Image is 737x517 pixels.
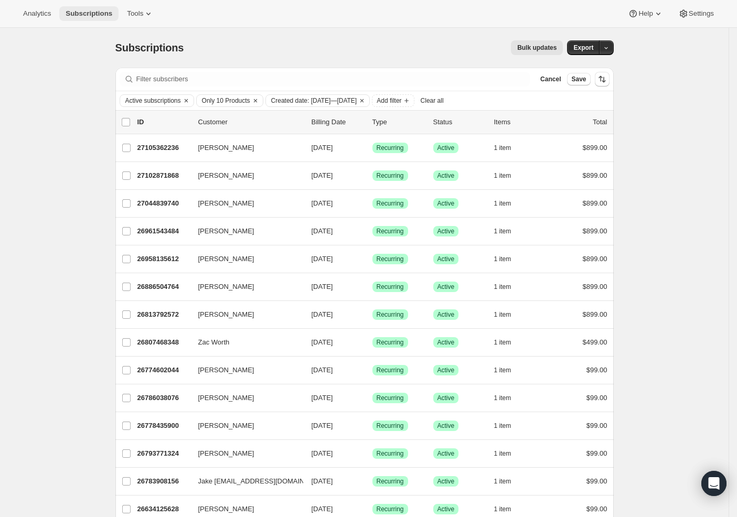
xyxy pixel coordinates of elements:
span: Active [437,283,455,291]
button: 1 item [494,224,523,239]
div: 26786038076[PERSON_NAME][DATE]SuccessRecurringSuccessActive1 item$99.00 [137,391,607,405]
span: Active [437,449,455,458]
span: 1 item [494,283,511,291]
span: Jake [EMAIL_ADDRESS][DOMAIN_NAME] [198,476,330,487]
span: $99.00 [586,366,607,374]
p: Billing Date [312,117,364,127]
div: 26778435900[PERSON_NAME][DATE]SuccessRecurringSuccessActive1 item$99.00 [137,418,607,433]
span: Active [437,338,455,347]
div: Open Intercom Messenger [701,471,727,496]
input: Filter subscribers [136,72,530,87]
span: [PERSON_NAME] [198,421,254,431]
button: [PERSON_NAME] [192,306,297,323]
span: 1 item [494,477,511,486]
span: Zac Worth [198,337,230,348]
div: 27044839740[PERSON_NAME][DATE]SuccessRecurringSuccessActive1 item$899.00 [137,196,607,211]
button: Clear [181,95,191,106]
span: Export [573,44,593,52]
button: 1 item [494,252,523,266]
span: 1 item [494,366,511,374]
span: 1 item [494,338,511,347]
span: [DATE] [312,422,333,429]
span: [DATE] [312,338,333,346]
span: Save [571,75,586,83]
button: [PERSON_NAME] [192,195,297,212]
button: Active subscriptions [120,95,181,106]
span: 1 item [494,227,511,235]
div: 26807468348Zac Worth[DATE]SuccessRecurringSuccessActive1 item$499.00 [137,335,607,350]
span: [PERSON_NAME] [198,282,254,292]
button: 1 item [494,307,523,322]
span: 1 item [494,199,511,208]
span: [DATE] [312,171,333,179]
button: [PERSON_NAME] [192,223,297,240]
button: Cancel [536,73,565,85]
span: Active [437,477,455,486]
div: 26634125628[PERSON_NAME][DATE]SuccessRecurringSuccessActive1 item$99.00 [137,502,607,516]
p: Status [433,117,486,127]
span: [DATE] [312,366,333,374]
button: Save [567,73,590,85]
span: Recurring [377,227,404,235]
span: Recurring [377,255,404,263]
p: 26961543484 [137,226,190,236]
button: Jake [EMAIL_ADDRESS][DOMAIN_NAME] [192,473,297,490]
span: Recurring [377,310,404,319]
p: 26786038076 [137,393,190,403]
span: 1 item [494,394,511,402]
span: $99.00 [586,505,607,513]
button: [PERSON_NAME] [192,390,297,406]
span: Tools [127,9,143,18]
button: [PERSON_NAME] [192,445,297,462]
p: 26774602044 [137,365,190,375]
p: 26793771324 [137,448,190,459]
span: Active [437,394,455,402]
button: Subscriptions [59,6,119,21]
span: $899.00 [583,255,607,263]
p: 27044839740 [137,198,190,209]
span: $99.00 [586,394,607,402]
span: [DATE] [312,255,333,263]
span: $899.00 [583,227,607,235]
span: Recurring [377,477,404,486]
span: Settings [689,9,714,18]
span: [PERSON_NAME] [198,448,254,459]
span: Subscriptions [115,42,184,53]
button: 1 item [494,196,523,211]
div: 26958135612[PERSON_NAME][DATE]SuccessRecurringSuccessActive1 item$899.00 [137,252,607,266]
span: [PERSON_NAME] [198,143,254,153]
span: Cancel [540,75,561,83]
button: Clear [357,95,367,106]
span: [PERSON_NAME] [198,393,254,403]
span: Active [437,171,455,180]
button: Clear all [416,94,448,107]
p: 26886504764 [137,282,190,292]
button: [PERSON_NAME] [192,278,297,295]
span: Recurring [377,394,404,402]
p: 26958135612 [137,254,190,264]
span: Bulk updates [517,44,557,52]
span: Active [437,199,455,208]
p: 27102871868 [137,170,190,181]
button: 1 item [494,279,523,294]
span: [DATE] [312,227,333,235]
span: $899.00 [583,144,607,152]
button: 1 item [494,502,523,516]
p: Total [593,117,607,127]
button: Zac Worth [192,334,297,351]
p: 27105362236 [137,143,190,153]
button: [PERSON_NAME] [192,362,297,379]
div: 26886504764[PERSON_NAME][DATE]SuccessRecurringSuccessActive1 item$899.00 [137,279,607,294]
div: Items [494,117,547,127]
button: 1 item [494,141,523,155]
span: [PERSON_NAME] [198,504,254,514]
p: 26813792572 [137,309,190,320]
div: 26774602044[PERSON_NAME][DATE]SuccessRecurringSuccessActive1 item$99.00 [137,363,607,378]
span: [DATE] [312,144,333,152]
button: 1 item [494,418,523,433]
button: 1 item [494,168,523,183]
div: 26813792572[PERSON_NAME][DATE]SuccessRecurringSuccessActive1 item$899.00 [137,307,607,322]
span: 1 item [494,144,511,152]
span: $99.00 [586,477,607,485]
span: Active [437,505,455,513]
